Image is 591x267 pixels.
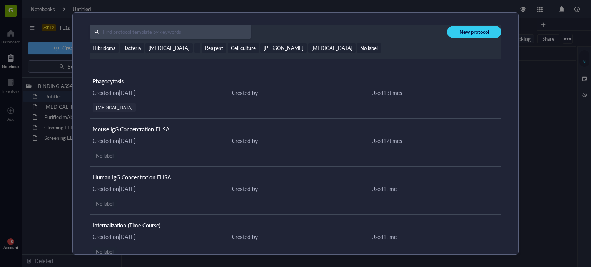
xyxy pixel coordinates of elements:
span: Mouse IgG Concentration ELISA [93,125,170,133]
span: Reagent [202,43,226,53]
span: New protocol [459,28,489,35]
div: Created by [232,232,359,241]
span: Bacteria [120,43,144,53]
span: [MEDICAL_DATA] [145,43,193,53]
div: Created by [232,184,359,193]
div: Created by [232,88,359,97]
div: Created on [DATE] [93,88,220,97]
div: Created on [DATE] [93,184,220,193]
span: No label [93,247,117,256]
div: Used 1 time [371,232,498,241]
span: Cell culture [228,43,259,53]
div: Used 12 time s [371,136,498,145]
span: No label [93,199,117,208]
div: Used 13 time s [371,88,498,97]
span: No label [93,151,117,160]
span: Phagocytosis [93,77,124,85]
span: [MEDICAL_DATA] [308,43,356,53]
button: New protocol [447,26,501,38]
div: [MEDICAL_DATA] [96,105,133,110]
div: Created on [DATE] [93,136,220,145]
input: Find protocol template by keywords [100,25,251,39]
span: [PERSON_NAME] [260,43,307,53]
div: Created on [DATE] [93,232,220,241]
span: Human IgG Concentration ELISA [93,173,171,181]
div: Used 1 time [371,184,498,193]
span: Hibridoma [90,43,119,53]
div: Created by [232,136,359,145]
span: Internalization (Time Course) [93,221,160,229]
span: No label [357,43,381,53]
